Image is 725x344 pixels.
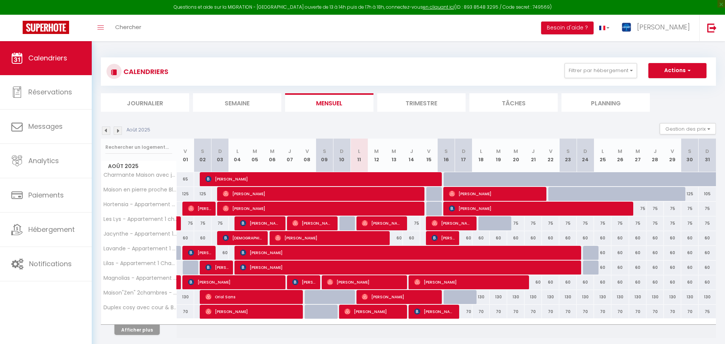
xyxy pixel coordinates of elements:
button: Gestion des prix [660,123,716,134]
div: 60 [577,275,594,289]
th: 09 [316,139,333,172]
span: Calendriers [28,53,67,63]
div: 60 [699,275,716,289]
div: 75 [681,216,699,230]
div: 70 [646,305,664,319]
div: 60 [559,275,577,289]
abbr: M [618,148,622,155]
div: 60 [664,275,681,289]
li: Tâches [469,93,558,112]
span: Analytics [28,156,59,165]
abbr: D [340,148,344,155]
p: Août 2025 [126,126,150,134]
abbr: V [671,148,674,155]
li: Mensuel [285,93,373,112]
div: 125 [194,187,211,201]
div: 130 [611,290,629,304]
div: 60 [594,246,611,260]
div: 60 [611,231,629,245]
span: [PERSON_NAME] [205,172,437,186]
div: 60 [455,231,472,245]
div: 130 [577,290,594,304]
div: 70 [472,305,490,319]
div: 60 [699,231,716,245]
div: 60 [594,275,611,289]
th: 29 [664,139,681,172]
li: Planning [561,93,650,112]
span: [PERSON_NAME] [240,245,576,260]
th: 23 [559,139,577,172]
abbr: M [636,148,640,155]
span: [PERSON_NAME] [223,187,420,201]
span: [PERSON_NAME] [292,216,333,230]
div: 130 [472,290,490,304]
div: 70 [594,305,611,319]
span: [PERSON_NAME] [449,201,628,216]
span: Hortensia - Appartement 2 chambres [102,202,178,207]
img: Super Booking [23,21,69,34]
th: 10 [333,139,350,172]
span: [PERSON_NAME] [205,304,298,319]
div: 60 [194,231,211,245]
th: 14 [403,139,420,172]
span: [PERSON_NAME] [449,187,541,201]
div: 70 [611,305,629,319]
input: Rechercher un logement... [105,140,172,154]
span: [PERSON_NAME] [292,275,315,289]
div: 75 [507,216,524,230]
div: 75 [559,216,577,230]
span: [PERSON_NAME] [414,275,524,289]
div: 130 [594,290,611,304]
div: 65 [177,172,194,186]
div: 70 [629,305,646,319]
th: 11 [350,139,368,172]
div: 60 [664,246,681,260]
th: 22 [542,139,559,172]
div: 70 [524,305,542,319]
div: 60 [211,246,229,260]
span: [PERSON_NAME] [240,216,281,230]
div: 130 [524,290,542,304]
span: Lavande - Appartement 1 Chambre [102,246,178,251]
span: [PERSON_NAME] [344,304,402,319]
th: 12 [368,139,385,172]
span: Jacynthe - Appartement 1 chambre [102,231,178,237]
th: 17 [455,139,472,172]
a: Chercher [110,15,147,41]
abbr: L [480,148,482,155]
div: 60 [524,275,542,289]
button: Afficher plus [114,325,160,335]
div: 60 [646,231,664,245]
span: Charmante Maison avec jardin [102,172,178,178]
div: 75 [629,202,646,216]
div: 60 [681,261,699,275]
span: Réservations [28,87,72,97]
div: 130 [542,290,559,304]
th: 30 [681,139,699,172]
span: Août 2025 [101,161,176,172]
span: Messages [28,122,63,131]
abbr: D [218,148,222,155]
abbr: S [566,148,570,155]
div: 60 [611,246,629,260]
div: 60 [681,246,699,260]
span: [PERSON_NAME] [414,304,455,319]
div: 60 [611,261,629,275]
span: [PERSON_NAME] [362,290,437,304]
th: 19 [490,139,507,172]
div: 60 [542,231,559,245]
div: 60 [629,261,646,275]
div: 60 [646,275,664,289]
div: 70 [455,305,472,319]
span: Duplex cosy avec cour & BBQ [102,305,178,310]
img: ... [621,22,632,33]
span: [PERSON_NAME] [240,260,576,275]
span: [PERSON_NAME] [432,216,472,230]
div: 75 [524,216,542,230]
abbr: J [532,148,535,155]
span: Notifications [29,259,72,268]
abbr: M [270,148,275,155]
div: 130 [646,290,664,304]
abbr: S [688,148,691,155]
div: 60 [490,231,507,245]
